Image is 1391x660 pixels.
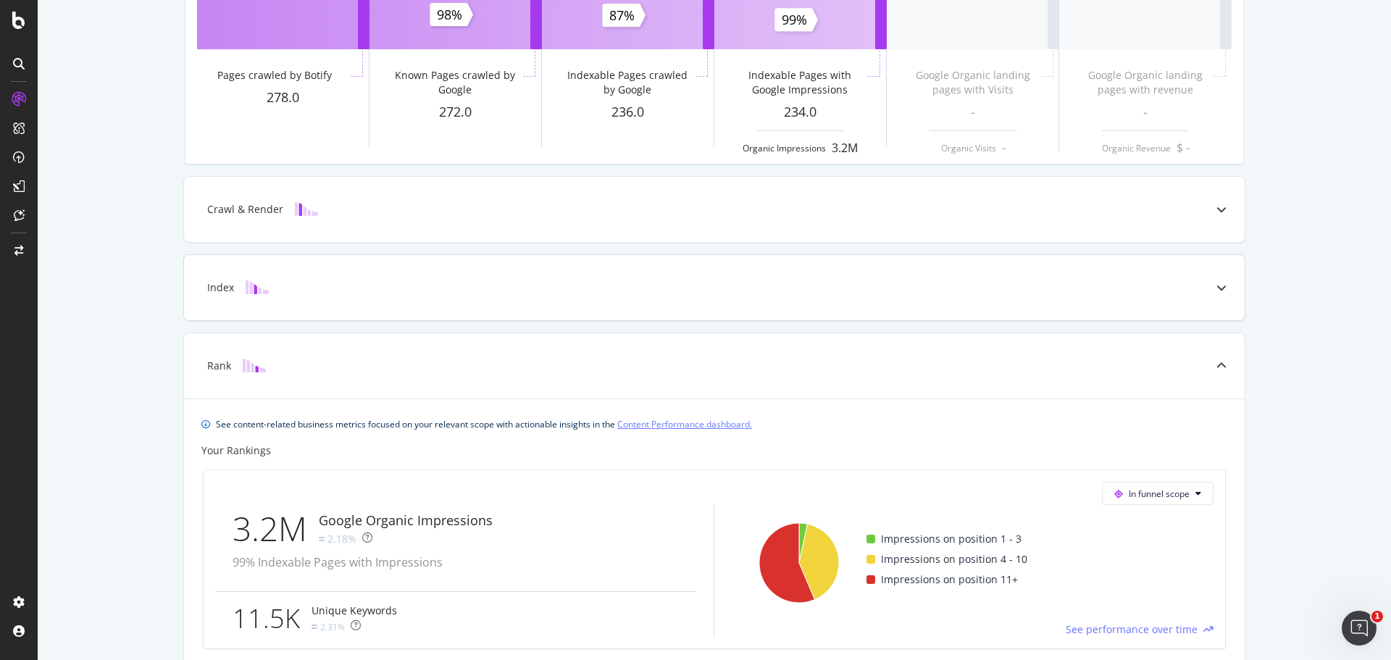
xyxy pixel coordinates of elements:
[714,103,886,122] div: 234.0
[312,603,397,618] div: Unique Keywords
[881,530,1022,548] span: Impressions on position 1 - 3
[1129,488,1190,500] span: In funnel scope
[369,103,541,122] div: 272.0
[217,68,332,83] div: Pages crawled by Botify
[1066,622,1214,637] a: See performance over time
[207,359,231,373] div: Rank
[207,280,234,295] div: Index
[1066,622,1198,637] span: See performance over time
[246,280,269,294] img: block-icon
[1342,611,1377,646] iframe: Intercom live chat
[201,417,1227,432] div: info banner
[197,88,369,107] div: 278.0
[233,600,312,637] div: 11.5K
[295,202,318,216] img: block-icon
[201,443,271,458] div: Your Rankings
[881,551,1027,568] span: Impressions on position 4 - 10
[319,537,325,541] img: Equal
[735,68,864,97] div: Indexable Pages with Google Impressions
[743,142,826,154] div: Organic Impressions
[617,417,752,432] a: Content Performance dashboard.
[327,532,356,546] div: 2.18%
[390,68,519,97] div: Known Pages crawled by Google
[1102,482,1214,505] button: In funnel scope
[319,511,493,530] div: Google Organic Impressions
[881,571,1018,588] span: Impressions on position 11+
[233,554,513,571] div: 99% Indexable Pages with Impressions
[233,505,319,553] div: 3.2M
[207,202,283,217] div: Crawl & Render
[562,68,692,97] div: Indexable Pages crawled by Google
[320,621,345,633] div: 2.31%
[312,625,317,629] img: Equal
[755,505,843,617] svg: A chart.
[1371,611,1383,622] span: 1
[542,103,714,122] div: 236.0
[832,140,858,156] div: 3.2M
[243,359,266,372] img: block-icon
[216,417,752,432] div: See content-related business metrics focused on your relevant scope with actionable insights in the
